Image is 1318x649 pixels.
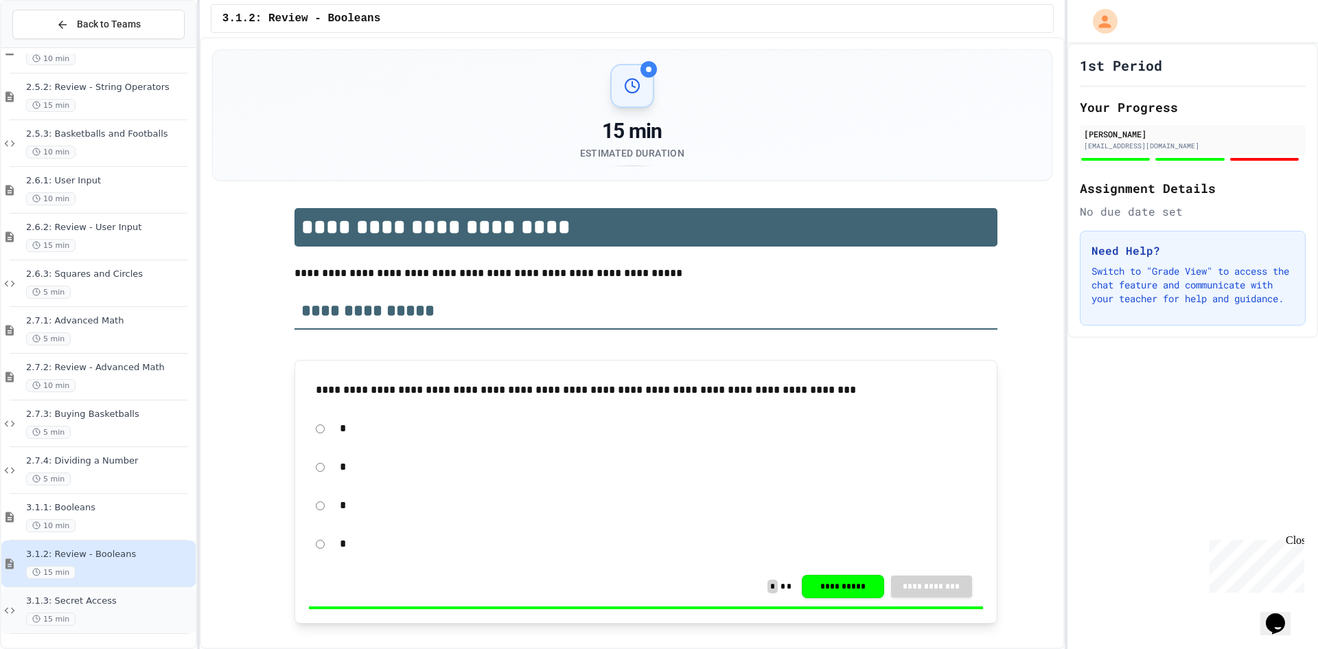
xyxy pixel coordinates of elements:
h2: Assignment Details [1080,179,1306,198]
iframe: chat widget [1260,594,1304,635]
div: My Account [1078,5,1121,37]
span: 2.5.3: Basketballs and Footballs [26,128,193,140]
iframe: chat widget [1204,534,1304,593]
span: 15 min [26,613,76,626]
span: 2.7.3: Buying Basketballs [26,409,193,420]
span: 3.1.2: Review - Booleans [26,549,193,560]
h1: 1st Period [1080,56,1162,75]
h2: Your Progress [1080,98,1306,117]
span: 2.6.2: Review - User Input [26,222,193,234]
span: 5 min [26,426,71,439]
span: Back to Teams [77,17,141,32]
span: 5 min [26,472,71,486]
span: 5 min [26,286,71,299]
span: 2.7.1: Advanced Math [26,315,193,327]
span: 3.1.2: Review - Booleans [222,10,380,27]
span: 10 min [26,379,76,392]
span: 10 min [26,192,76,205]
div: [PERSON_NAME] [1084,128,1302,140]
span: 3.1.3: Secret Access [26,595,193,607]
div: Chat with us now!Close [5,5,95,87]
span: 5 min [26,332,71,345]
span: 10 min [26,519,76,532]
span: 2.5.2: Review - String Operators [26,82,193,93]
span: 10 min [26,146,76,159]
p: Switch to "Grade View" to access the chat feature and communicate with your teacher for help and ... [1091,264,1294,306]
span: 2.6.1: User Input [26,175,193,187]
div: No due date set [1080,203,1306,220]
div: Estimated Duration [580,146,684,160]
span: 2.7.4: Dividing a Number [26,455,193,467]
div: 15 min [580,119,684,144]
span: 15 min [26,239,76,252]
span: 10 min [26,52,76,65]
span: 2.7.2: Review - Advanced Math [26,362,193,374]
span: 15 min [26,566,76,579]
div: [EMAIL_ADDRESS][DOMAIN_NAME] [1084,141,1302,151]
span: 15 min [26,99,76,112]
h3: Need Help? [1091,242,1294,259]
button: Back to Teams [12,10,185,39]
span: 3.1.1: Booleans [26,502,193,514]
span: 2.6.3: Squares and Circles [26,269,193,280]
